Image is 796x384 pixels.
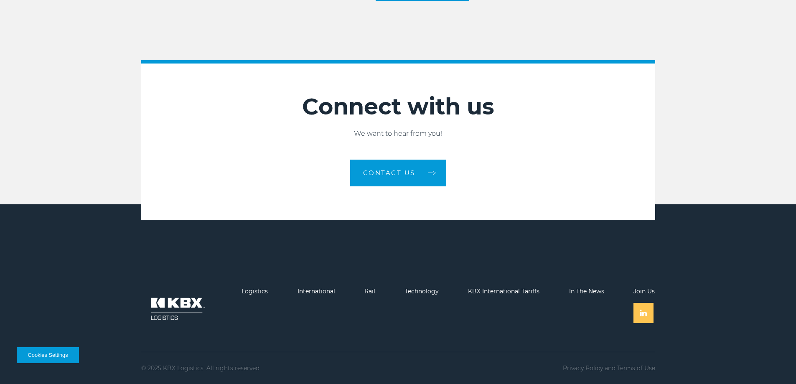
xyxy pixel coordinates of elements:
a: Terms of Use [617,364,655,372]
img: kbx logo [141,288,212,330]
img: Linkedin [640,310,647,316]
a: Rail [364,287,375,295]
a: Privacy Policy [563,364,603,372]
a: Contact Us arrow arrow [350,160,446,186]
a: Logistics [242,287,268,295]
a: Technology [405,287,439,295]
button: Cookies Settings [17,347,79,363]
span: Contact Us [363,170,415,176]
span: and [605,364,615,372]
p: © 2025 KBX Logistics. All rights reserved. [141,365,261,371]
a: Join Us [633,287,655,295]
a: KBX International Tariffs [468,287,539,295]
a: In The News [569,287,604,295]
p: We want to hear from you! [141,129,655,139]
a: International [298,287,335,295]
h2: Connect with us [141,93,655,120]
